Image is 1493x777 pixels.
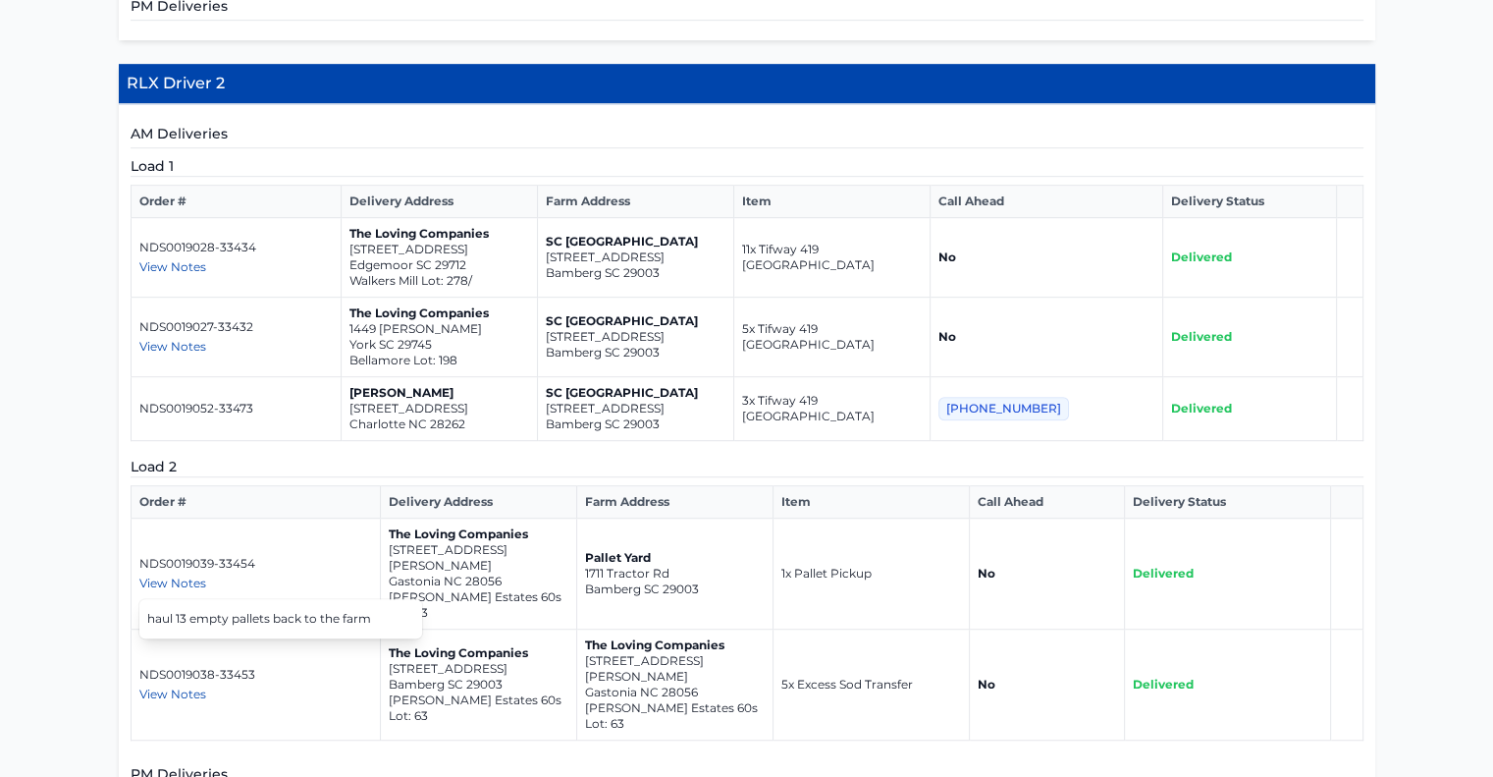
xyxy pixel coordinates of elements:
p: The Loving Companies [585,638,765,653]
p: NDS0019038-33453 [139,667,372,683]
p: Bamberg SC 29003 [389,677,568,693]
th: Call Ahead [969,486,1124,519]
strong: No [978,566,995,581]
th: Order # [131,186,342,218]
strong: No [938,329,956,344]
td: 5x Excess Sod Transfer [773,630,969,741]
p: [STREET_ADDRESS][PERSON_NAME] [389,542,568,574]
p: The Loving Companies [349,305,529,321]
p: [STREET_ADDRESS] [349,242,529,257]
p: The Loving Companies [389,527,568,542]
span: View Notes [139,339,206,354]
th: Order # [131,486,380,519]
p: Bamberg SC 29003 [546,416,725,432]
td: 3x Tifway 419 [GEOGRAPHIC_DATA] [734,377,931,441]
p: [PERSON_NAME] Estates 60s Lot: 63 [389,693,568,724]
th: Delivery Address [342,186,538,218]
p: York SC 29745 [349,337,529,353]
td: 5x Tifway 419 [GEOGRAPHIC_DATA] [734,298,931,377]
td: 11x Tifway 419 [GEOGRAPHIC_DATA] [734,218,931,298]
div: haul 13 empty pallets back to the farm [139,603,422,635]
p: The Loving Companies [349,226,529,242]
strong: No [938,250,956,264]
p: [PERSON_NAME] Estates 60s Lot: 63 [389,589,568,621]
p: Bamberg SC 29003 [546,265,725,281]
span: [PHONE_NUMBER] [938,397,1069,420]
p: The Loving Companies [389,645,568,661]
th: Call Ahead [931,186,1163,218]
p: Edgemoor SC 29712 [349,257,529,273]
p: Bamberg SC 29003 [585,582,765,597]
span: Delivered [1171,329,1232,344]
h5: Load 1 [131,156,1363,177]
span: View Notes [139,259,206,274]
p: SC [GEOGRAPHIC_DATA] [546,234,725,250]
th: Delivery Status [1124,486,1331,519]
p: [STREET_ADDRESS] [546,250,725,265]
p: SC [GEOGRAPHIC_DATA] [546,313,725,329]
h4: RLX Driver 2 [119,64,1375,104]
p: Bamberg SC 29003 [546,345,725,361]
span: Delivered [1133,566,1194,581]
td: 1x Pallet Pickup [773,519,969,630]
p: [STREET_ADDRESS] [389,661,568,677]
p: [STREET_ADDRESS] [546,401,725,416]
strong: No [978,677,995,692]
p: Bellamore Lot: 198 [349,353,529,368]
p: NDS0019039-33454 [139,556,372,572]
p: 1449 [PERSON_NAME] [349,321,529,337]
span: Delivered [1171,401,1232,416]
p: Gastonia NC 28056 [389,574,568,589]
p: Charlotte NC 28262 [349,416,529,432]
p: [PERSON_NAME] Estates 60s Lot: 63 [585,700,765,732]
p: NDS0019028-33434 [139,240,334,255]
p: Pallet Yard [585,550,765,566]
p: SC [GEOGRAPHIC_DATA] [546,385,725,401]
p: [STREET_ADDRESS] [546,329,725,345]
p: Gastonia NC 28056 [585,685,765,700]
p: [PERSON_NAME] [349,385,529,401]
th: Farm Address [576,486,773,519]
th: Item [773,486,969,519]
p: [STREET_ADDRESS] [349,401,529,416]
th: Farm Address [538,186,734,218]
span: Delivered [1133,677,1194,692]
th: Delivery Status [1162,186,1336,218]
p: [STREET_ADDRESS][PERSON_NAME] [585,653,765,685]
h5: AM Deliveries [131,124,1363,148]
p: NDS0019027-33432 [139,319,334,335]
span: View Notes [139,687,206,701]
th: Item [734,186,931,218]
span: View Notes [139,576,206,590]
p: NDS0019052-33473 [139,401,334,416]
p: Walkers Mill Lot: 278/ [349,273,529,289]
h5: Load 2 [131,457,1363,477]
p: 1711 Tractor Rd [585,566,765,582]
span: Delivered [1171,250,1232,264]
th: Delivery Address [380,486,576,519]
